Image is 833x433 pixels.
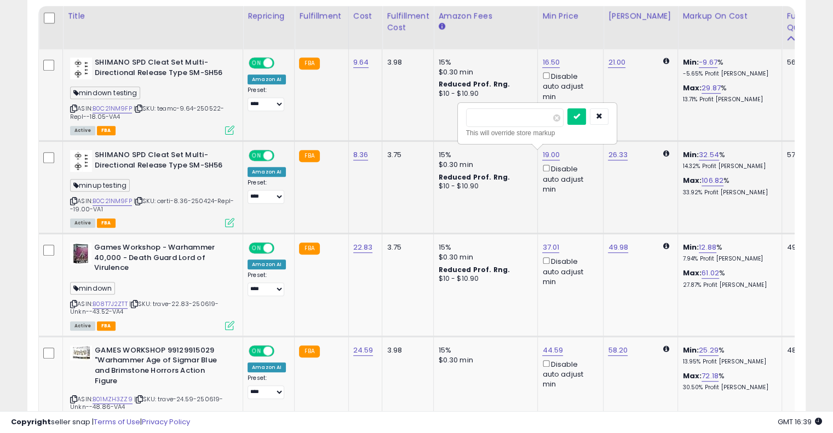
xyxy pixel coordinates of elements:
b: Reduced Prof. Rng. [438,172,510,182]
span: OFF [273,346,290,355]
div: $10 - $10.90 [438,89,529,99]
span: | SKU: trave-24.59-250619-Unkn--48.86-VA4 [70,395,223,411]
p: 13.95% Profit [PERSON_NAME] [682,358,773,366]
b: GAMES WORKSHOP 99129915029 "Warhammer Age of Sigmar Blue and Brimstone Horrors Action Figure [95,345,228,389]
div: [PERSON_NAME] [608,10,673,22]
div: Min Price [542,10,599,22]
span: | SKU: teamc-9.64-250522-Repl--18.05-VA4 [70,104,224,120]
b: Min: [682,57,699,67]
a: -9.67 [699,57,717,68]
div: Fulfillable Quantity [786,10,824,33]
div: Disable auto adjust min [542,255,595,287]
div: Amazon AI [248,259,286,269]
a: 8.36 [353,149,369,160]
p: 7.94% Profit [PERSON_NAME] [682,255,773,263]
span: FBA [97,126,116,135]
div: Title [67,10,238,22]
div: 564 [786,57,820,67]
a: 9.64 [353,57,369,68]
span: OFF [273,244,290,253]
small: FBA [299,57,319,70]
div: Disable auto adjust min [542,163,595,194]
div: $0.30 min [438,160,529,170]
div: $0.30 min [438,355,529,365]
small: FBA [299,243,319,255]
a: 44.59 [542,345,563,356]
span: 2025-08-15 16:39 GMT [778,417,822,427]
a: 21.00 [608,57,625,68]
a: 26.33 [608,149,628,160]
div: $10 - $10.90 [438,182,529,191]
strong: Copyright [11,417,51,427]
a: 19.00 [542,149,560,160]
a: Privacy Policy [142,417,190,427]
div: % [682,371,773,391]
span: All listings currently available for purchase on Amazon [70,321,95,331]
b: Min: [682,345,699,355]
a: 106.82 [702,175,723,186]
div: % [682,176,773,196]
div: ASIN: [70,57,234,134]
b: Max: [682,83,702,93]
a: 22.83 [353,242,373,253]
p: 27.87% Profit [PERSON_NAME] [682,281,773,289]
small: Amazon Fees. [438,22,445,32]
small: FBA [299,150,319,162]
a: Terms of Use [94,417,140,427]
p: 14.32% Profit [PERSON_NAME] [682,163,773,170]
a: B01MZH3ZZ9 [93,395,133,404]
div: This will override store markup [466,128,608,138]
div: Preset: [248,374,286,399]
div: ASIN: [70,243,234,329]
div: 49 [786,243,820,252]
div: 3.75 [387,150,425,160]
div: $10 - $10.90 [438,274,529,284]
p: 13.71% Profit [PERSON_NAME] [682,96,773,103]
div: 15% [438,150,529,160]
div: Cost [353,10,378,22]
span: | SKU: trave-22.83-250619-Unkn--43.52-VA4 [70,299,219,316]
div: ASIN: [70,150,234,226]
b: Games Workshop - Warhammer 40,000 - Death Guard Lord of Virulence [94,243,227,276]
div: % [682,150,773,170]
span: ON [250,151,263,160]
b: Max: [682,268,702,278]
div: Markup on Cost [682,10,777,22]
div: 15% [438,57,529,67]
div: Repricing [248,10,290,22]
span: minup testing [70,179,130,192]
span: FBA [97,321,116,331]
span: FBA [97,218,116,228]
div: 57 [786,150,820,160]
a: 16.50 [542,57,560,68]
div: Fulfillment Cost [387,10,429,33]
span: ON [250,346,263,355]
div: 3.98 [387,57,425,67]
div: Disable auto adjust min [542,70,595,102]
a: B0C21NM9FP [93,104,132,113]
div: Amazon AI [248,74,286,84]
b: Min: [682,242,699,252]
th: The percentage added to the cost of goods (COGS) that forms the calculator for Min & Max prices. [678,6,782,49]
a: 72.18 [702,371,719,382]
div: $0.30 min [438,252,529,262]
b: SHIMANO SPD Cleat Set Multi-Directional Release Type SM-SH56 [95,150,228,173]
b: Reduced Prof. Rng. [438,265,510,274]
a: B08T7J2ZTT [93,299,128,309]
img: 31Rxts94kWL._SL40_.jpg [70,150,92,172]
div: $0.30 min [438,67,529,77]
div: % [682,83,773,103]
div: 48 [786,345,820,355]
b: Reduced Prof. Rng. [438,79,510,89]
a: 25.29 [699,345,719,356]
div: % [682,57,773,78]
img: 41Pqc4NGerL._SL40_.jpg [70,243,91,264]
a: 32.54 [699,149,719,160]
div: Disable auto adjust min [542,358,595,390]
span: All listings currently available for purchase on Amazon [70,126,95,135]
a: 37.01 [542,242,559,253]
div: Amazon AI [248,362,286,372]
a: 24.59 [353,345,374,356]
p: 33.92% Profit [PERSON_NAME] [682,189,773,197]
a: 12.88 [699,242,716,253]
